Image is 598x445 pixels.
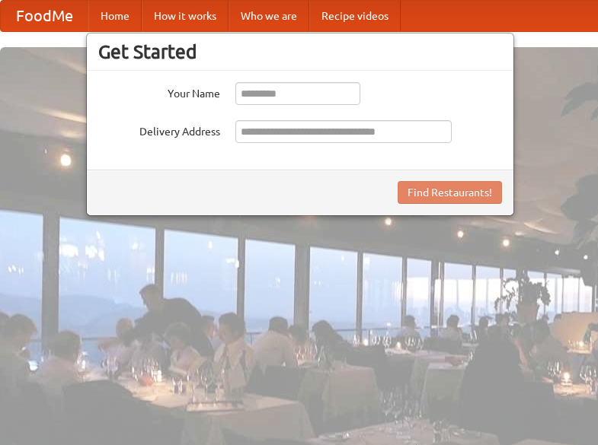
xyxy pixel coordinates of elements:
[142,1,229,31] a: How it works
[229,1,309,31] a: Who we are
[309,1,401,31] a: Recipe videos
[1,1,88,31] a: FoodMe
[398,181,502,204] button: Find Restaurants!
[98,120,220,139] label: Delivery Address
[98,82,220,101] label: Your Name
[98,40,502,63] h3: Get Started
[88,1,142,31] a: Home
